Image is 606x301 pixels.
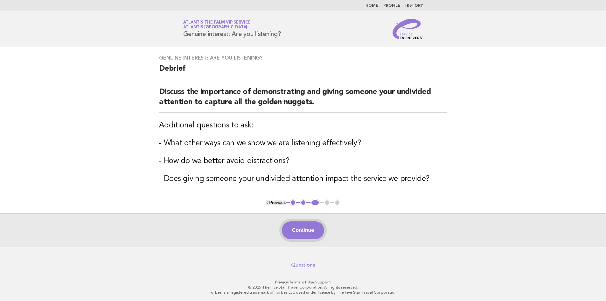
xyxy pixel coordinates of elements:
[159,174,447,184] h3: - Does giving someone your undivided attention impact the service we provide?
[291,262,315,268] a: Questions
[393,19,423,39] img: Service Energizers
[159,138,447,148] h3: - What other ways can we show we are listening effectively?
[275,280,288,284] a: Privacy
[366,4,378,8] a: Home
[159,120,447,131] h3: Additional questions to ask:
[159,64,447,79] h2: Debrief
[108,280,498,285] p: · ·
[266,200,286,205] button: < Previous
[282,221,324,239] button: Continue
[183,21,281,37] h1: Genuine interest: Are you listening?
[383,4,400,8] a: Profile
[159,156,447,166] h3: - How do we better avoid distractions?
[183,25,247,30] span: Atlantis [GEOGRAPHIC_DATA]
[159,55,447,61] h3: Genuine interest: Are you listening?
[159,87,447,113] h2: Discuss the importance of demonstrating and giving someone your undivided attention to capture al...
[310,199,320,206] button: 3
[183,20,251,29] a: Atlantis The Palm VIP ServiceAtlantis [GEOGRAPHIC_DATA]
[108,290,498,295] p: Forbes is a registered trademark of Forbes LLC used under license by The Five Star Travel Corpora...
[315,280,331,284] a: Support
[108,285,498,290] p: © 2025 The Five Star Travel Corporation. All rights reserved.
[405,4,423,8] a: History
[289,280,314,284] a: Terms of Use
[300,199,307,206] button: 2
[290,199,296,206] button: 1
